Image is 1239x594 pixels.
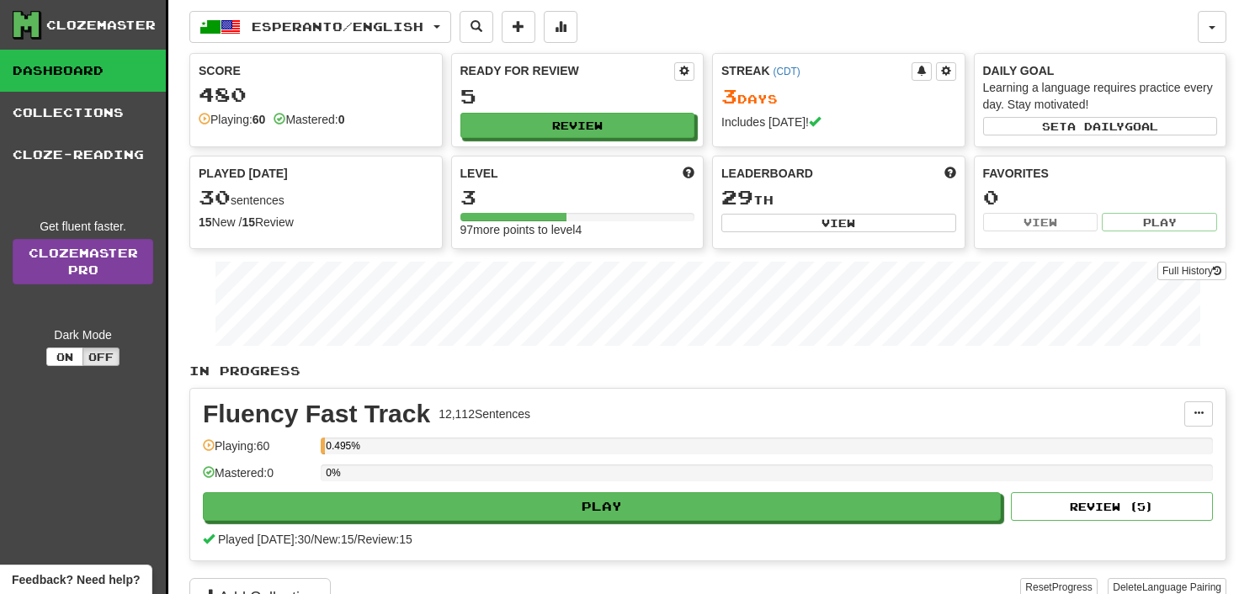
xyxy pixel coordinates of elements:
[314,533,354,546] span: New: 15
[311,533,314,546] span: /
[252,19,423,34] span: Esperanto / English
[460,62,675,79] div: Ready for Review
[721,187,956,209] div: th
[1067,120,1125,132] span: a daily
[460,187,695,208] div: 3
[1142,581,1221,593] span: Language Pairing
[199,84,433,105] div: 480
[203,401,430,427] div: Fluency Fast Track
[253,113,266,126] strong: 60
[203,464,312,492] div: Mastered: 0
[460,11,493,43] button: Search sentences
[199,185,231,209] span: 30
[199,165,288,182] span: Played [DATE]
[46,347,83,366] button: On
[773,66,800,77] a: (CDT)
[199,187,433,209] div: sentences
[46,17,156,34] div: Clozemaster
[13,326,153,343] div: Dark Mode
[983,165,1218,182] div: Favorites
[82,347,120,366] button: Off
[354,533,358,546] span: /
[189,363,1226,379] p: In Progress
[439,406,530,422] div: 12,112 Sentences
[983,62,1218,79] div: Daily Goal
[357,533,412,546] span: Review: 15
[199,215,212,229] strong: 15
[338,113,345,126] strong: 0
[189,11,451,43] button: Esperanto/English
[944,165,956,182] span: This week in points, UTC
[721,62,912,79] div: Streak
[1157,262,1226,280] button: Full History
[983,79,1218,113] div: Learning a language requires practice every day. Stay motivated!
[199,62,433,79] div: Score
[502,11,535,43] button: Add sentence to collection
[218,533,311,546] span: Played [DATE]: 30
[1011,492,1213,521] button: Review (5)
[12,571,140,588] span: Open feedback widget
[203,438,312,465] div: Playing: 60
[460,113,695,138] button: Review
[199,111,265,128] div: Playing:
[242,215,255,229] strong: 15
[721,165,813,182] span: Leaderboard
[1052,581,1093,593] span: Progress
[460,165,498,182] span: Level
[199,214,433,231] div: New / Review
[274,111,344,128] div: Mastered:
[983,213,1098,231] button: View
[544,11,577,43] button: More stats
[13,239,153,284] a: ClozemasterPro
[721,86,956,108] div: Day s
[721,214,956,232] button: View
[983,117,1218,135] button: Seta dailygoal
[1102,213,1217,231] button: Play
[13,218,153,235] div: Get fluent faster.
[683,165,694,182] span: Score more points to level up
[460,221,695,238] div: 97 more points to level 4
[721,84,737,108] span: 3
[460,86,695,107] div: 5
[721,114,956,130] div: Includes [DATE]!
[203,492,1001,521] button: Play
[983,187,1218,208] div: 0
[721,185,753,209] span: 29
